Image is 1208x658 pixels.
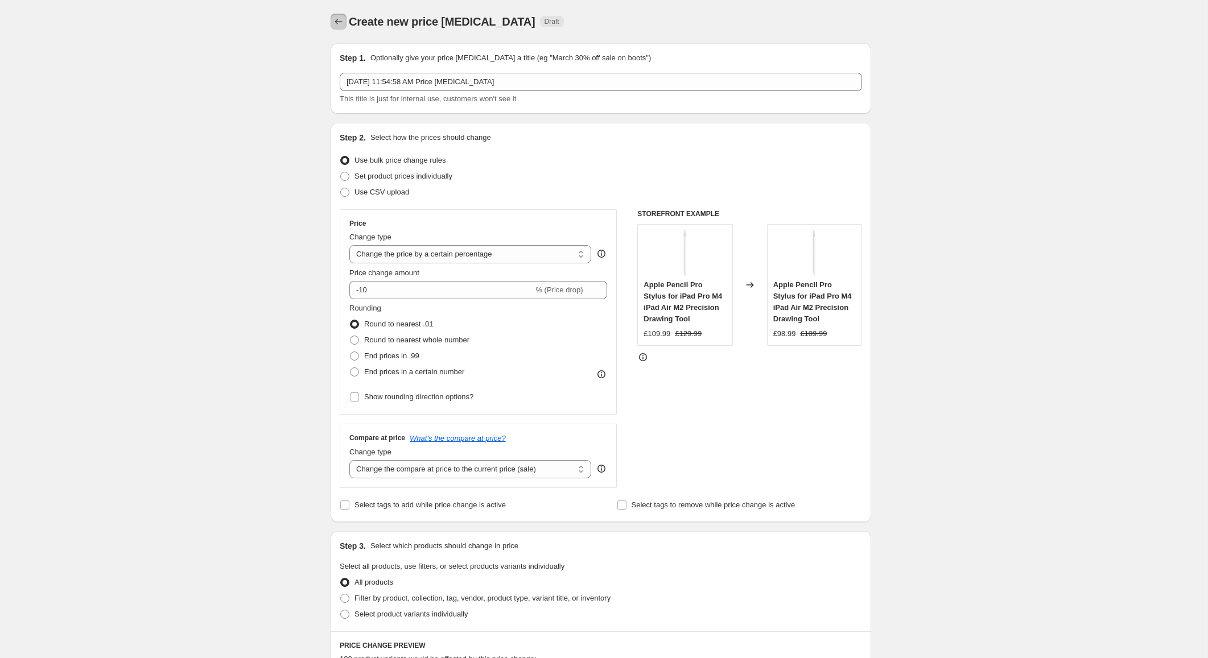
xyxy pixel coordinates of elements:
span: Apple Pencil Pro Stylus for iPad Pro M4 iPad Air M2 Precision Drawing Tool [644,280,722,323]
div: £109.99 [644,328,670,340]
h2: Step 1. [340,52,366,64]
span: All products [354,578,393,586]
span: Price change amount [349,268,419,277]
span: Change type [349,233,391,241]
span: Select tags to add while price change is active [354,500,506,509]
span: Filter by product, collection, tag, vendor, product type, variant title, or inventory [354,594,611,602]
img: applepencil2_80x.jpg [791,230,837,276]
p: Select how the prices should change [370,132,491,143]
h6: PRICE CHANGE PREVIEW [340,641,862,650]
h3: Price [349,219,366,228]
span: Select product variants individually [354,610,468,618]
div: help [596,463,607,474]
strike: £109.99 [800,328,827,340]
span: Use bulk price change rules [354,156,446,164]
span: Select tags to remove while price change is active [632,500,795,509]
div: help [596,248,607,259]
span: Apple Pencil Pro Stylus for iPad Pro M4 iPad Air M2 Precision Drawing Tool [773,280,852,323]
span: Round to nearest .01 [364,320,433,328]
h2: Step 3. [340,540,366,552]
h3: Compare at price [349,433,405,442]
span: Create new price [MEDICAL_DATA] [349,15,535,28]
span: Draft [545,17,559,26]
h2: Step 2. [340,132,366,143]
button: Price change jobs [331,14,347,30]
span: Show rounding direction options? [364,392,473,401]
span: Rounding [349,304,381,312]
span: Use CSV upload [354,188,409,196]
span: Round to nearest whole number [364,336,469,344]
span: End prices in a certain number [364,367,464,376]
span: Select all products, use filters, or select products variants individually [340,562,564,570]
span: Change type [349,448,391,456]
button: What's the compare at price? [410,434,506,442]
span: End prices in .99 [364,351,419,360]
strike: £129.99 [675,328,702,340]
input: 30% off holiday sale [340,73,862,91]
p: Select which products should change in price [370,540,518,552]
span: Set product prices individually [354,172,452,180]
div: £98.99 [773,328,796,340]
img: applepencil2_80x.jpg [662,230,708,276]
h6: STOREFRONT EXAMPLE [637,209,862,218]
p: Optionally give your price [MEDICAL_DATA] a title (eg "March 30% off sale on boots") [370,52,651,64]
span: This title is just for internal use, customers won't see it [340,94,516,103]
span: % (Price drop) [535,285,583,294]
input: -15 [349,281,533,299]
